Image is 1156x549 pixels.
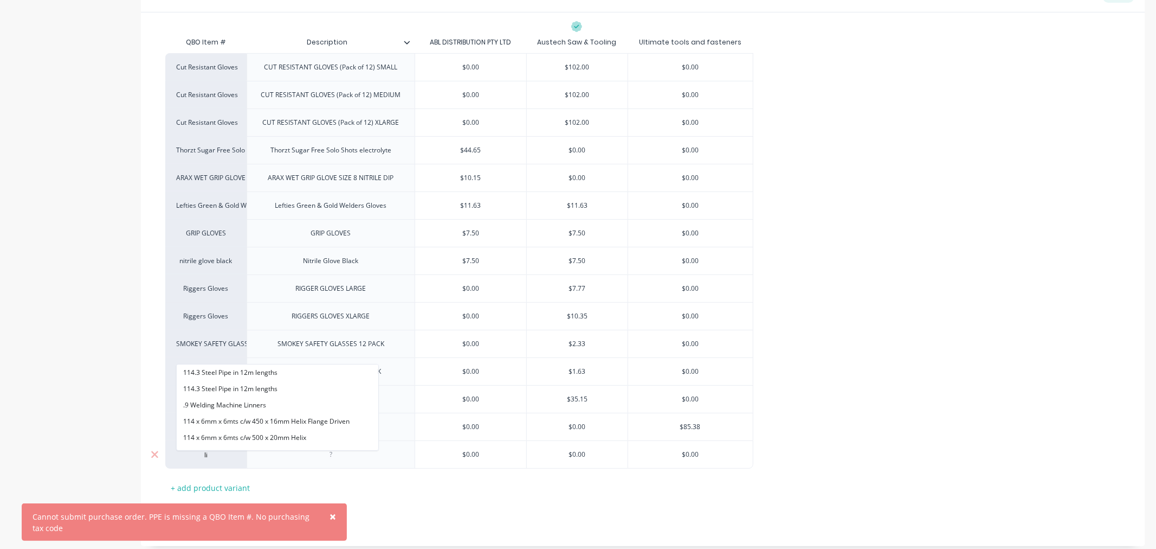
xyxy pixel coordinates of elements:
div: Cut Resistant GlovesCUT RESISTANT GLOVES (Pack of 12) MEDIUM$0.00$102.00$0.00 [165,81,753,108]
div: $10.15 [415,164,526,191]
div: Cut Resistant Gloves [176,90,236,100]
div: $2.33 [527,330,628,358]
div: Cannot submit purchase order. PPE is missing a QBO Item #. No purchasing tax code [33,511,314,534]
div: $11.63 [527,192,628,219]
div: CUT RESISTANT GLOVES (Pack of 12) XLARGE [254,116,408,130]
button: 114.3 x 4.8mm x 2mt c/w 350 x 12mm Helix [177,446,378,462]
div: Riggers GlovesRIGGERS GLOVES XLARGE$0.00$10.35$0.00 [165,302,753,330]
div: GRIP GLOVES [176,228,236,238]
div: 114.3 Steel Pipe in 12m lengths114.3 Steel Pipe in 12m lengths.9 Welding Machine Linners114 x 6mm... [165,441,753,469]
div: Lefties Green & Gold Welders Gloves [176,201,236,210]
div: $0.00 [628,137,753,164]
div: nitrile glove black [176,256,236,266]
div: $0.00 [628,275,753,302]
div: $0.00 [628,358,753,385]
div: $0.00 [415,358,526,385]
div: $0.00 [415,54,526,81]
div: $7.50 [527,220,628,247]
div: Description [247,31,415,53]
div: GRIP GLOVESGRIP GLOVES$7.50$7.50$0.00 [165,219,753,247]
div: $0.00 [527,164,628,191]
div: $0.00 [628,441,753,468]
div: $0.00 [415,441,526,468]
button: 114 x 6mm x 6mts c/w 450 x 16mm Helix Flange Driven [177,413,378,430]
div: $0.00 [628,303,753,330]
button: Close [319,503,347,529]
div: $0.00 [415,303,526,330]
div: SMOKEY SAFETY GLASSES 12 PACK [269,337,393,351]
div: Riggers GlovesRIGGER GLOVES LARGE$0.00$7.77$0.00 [165,274,753,302]
div: $35.15 [527,386,628,413]
div: $0.00 [527,413,628,441]
div: $0.00 [527,441,628,468]
div: CUT RESISTANT GLOVES (Pack of 12) MEDIUM [253,88,410,102]
div: GRIP GLOVES [302,226,360,240]
div: EAR PLUGSEAR PLUGS$0.00$35.15$0.00 [165,385,753,413]
div: RIGGER GLOVES LARGE [287,282,375,296]
div: $0.00 [628,247,753,274]
div: Description [247,29,408,56]
div: Lefties Green & Gold Welders GlovesLefties Green & Gold Welders Gloves$11.63$11.63$0.00 [165,191,753,219]
div: CUT RESISTANT GLOVES (Pack of 12) SMALL [256,60,406,74]
div: $0.00 [628,330,753,358]
div: $7.50 [415,220,526,247]
div: $0.00 [415,330,526,358]
div: $85.38 [628,413,753,441]
div: Ultimate tools and fasteners [639,37,741,47]
div: $0.00 [628,220,753,247]
div: ARAX WET GRIP GLOVE SIZE 8 NITRILE DIP [176,173,236,183]
div: $7.50 [415,247,526,274]
div: Nitrile Glove Black [295,254,367,268]
div: $1.63 [527,358,628,385]
div: Cut Resistant Gloves [176,118,236,127]
div: $0.00 [415,109,526,136]
div: $0.00 [628,164,753,191]
div: ARAX WET GRIP GLOVE SIZE 8 NITRILE DIPARAX WET GRIP GLOVE SIZE 8 NITRILE DIP$10.15$0.00$0.00 [165,164,753,191]
div: $102.00 [527,81,628,108]
div: SMOKEY SAFETY GLASSES 12 PACKSMOKEY SAFETY GLASSES 12 PACK$0.00$2.33$0.00 [165,330,753,358]
div: $102.00 [527,109,628,136]
div: $0.00 [415,275,526,302]
div: Cut Resistant GlovesCUT RESISTANT GLOVES (Pack of 12) SMALL$0.00$102.00$0.00 [165,53,753,81]
button: .9 Welding Machine Linners [177,397,378,413]
div: SUNSCREENSUNSCREEN 50+ SPF 2.5L$0.00$0.00$85.38 [165,413,753,441]
div: QBO Item # [165,31,247,53]
input: factory_item [176,450,236,461]
div: Thorzt Sugar Free Solo Shots electrolyteThorzt Sugar Free Solo Shots electrolyte$44.65$0.00$0.00 [165,136,753,164]
div: $7.50 [527,247,628,274]
div: $0.00 [628,81,753,108]
div: $0.00 [628,386,753,413]
div: + add product variant [165,480,255,496]
div: $44.65 [415,137,526,164]
div: ABL DISTRIBUTION PTY LTD [430,37,511,47]
div: $0.00 [415,386,526,413]
div: Riggers Gloves [176,311,236,321]
div: $0.00 [628,109,753,136]
div: $102.00 [527,54,628,81]
div: ARAX WET GRIP GLOVE SIZE 8 NITRILE DIP [260,171,403,185]
button: 114 x 6mm x 6mts c/w 500 x 20mm Helix [177,430,378,446]
div: $11.63 [415,192,526,219]
div: Cut Resistant Gloves [176,62,236,72]
div: RIGGERS GLOVES XLARGE [283,309,379,323]
div: $0.00 [628,54,753,81]
div: SMOKEY SAFETY GLASSES 12 PACK [176,339,236,349]
span: × [330,509,336,524]
div: nitrile glove blackNitrile Glove Black$7.50$7.50$0.00 [165,247,753,274]
div: Lefties Green & Gold Welders Gloves [267,199,396,213]
div: $10.35 [527,303,628,330]
div: Thorzt Sugar Free Solo Shots electrolyte [262,143,400,157]
div: Austech Saw & Tooling [537,37,616,47]
div: Cut Resistant GlovesCUT RESISTANT GLOVES (Pack of 12) XLARGE$0.00$102.00$0.00 [165,108,753,136]
div: $0.00 [628,192,753,219]
button: 114.3 Steel Pipe in 12m lengths [177,381,378,397]
div: $7.77 [527,275,628,302]
div: Riggers Gloves [176,284,236,293]
div: $0.00 [527,137,628,164]
div: $0.00 [415,81,526,108]
div: CLEAR SAFETY GLASSES 12 PACKCLEAR SAFETY GLASSES 12 PACK$0.00$1.63$0.00 [165,358,753,385]
button: 114.3 Steel Pipe in 12m lengths [177,365,378,381]
div: Thorzt Sugar Free Solo Shots electrolyte [176,145,236,155]
div: $0.00 [415,413,526,441]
